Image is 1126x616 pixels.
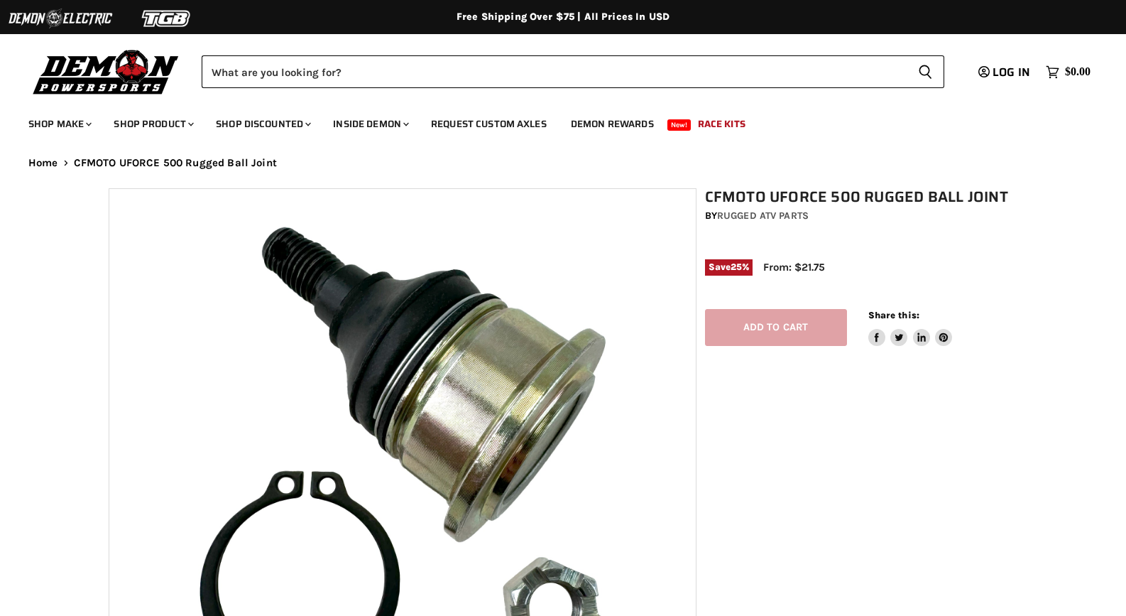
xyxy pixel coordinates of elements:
[114,5,220,32] img: TGB Logo 2
[717,210,809,222] a: Rugged ATV Parts
[28,157,58,169] a: Home
[907,55,944,88] button: Search
[868,309,953,347] aside: Share this:
[687,109,756,139] a: Race Kits
[103,109,202,139] a: Shop Product
[322,109,417,139] a: Inside Demon
[705,188,1026,206] h1: CFMOTO UFORCE 500 Rugged Ball Joint
[1065,65,1091,79] span: $0.00
[1039,62,1098,82] a: $0.00
[667,119,692,131] span: New!
[731,261,742,272] span: 25
[868,310,919,320] span: Share this:
[7,5,114,32] img: Demon Electric Logo 2
[705,208,1026,224] div: by
[28,46,184,97] img: Demon Powersports
[18,104,1087,139] ul: Main menu
[993,63,1030,81] span: Log in
[18,109,100,139] a: Shop Make
[205,109,319,139] a: Shop Discounted
[705,259,753,275] span: Save %
[560,109,665,139] a: Demon Rewards
[202,55,944,88] form: Product
[202,55,907,88] input: Search
[972,66,1039,79] a: Log in
[763,261,825,274] span: From: $21.75
[420,109,557,139] a: Request Custom Axles
[74,157,277,169] span: CFMOTO UFORCE 500 Rugged Ball Joint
